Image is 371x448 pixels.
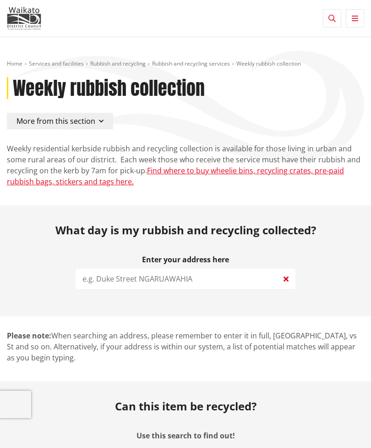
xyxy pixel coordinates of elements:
a: Services and facilities [29,60,84,67]
h1: Weekly rubbish collection [13,77,205,99]
p: When searching an address, please remember to enter it in full, [GEOGRAPHIC_DATA], vs St and so o... [7,330,364,363]
a: Rubbish and recycling [90,60,146,67]
button: More from this section [7,113,113,129]
p: Weekly residential kerbside rubbish and recycling collection is available for those living in urb... [7,143,364,187]
a: Find where to buy wheelie bins, recycling crates, pre-paid rubbish bags, stickers and tags here. [7,166,344,187]
nav: breadcrumb [7,60,364,68]
a: Home [7,60,22,67]
label: Enter your address here [76,255,295,264]
span: More from this section [16,116,95,126]
strong: Please note: [7,331,51,341]
input: e.g. Duke Street NGARUAWAHIA [76,269,295,289]
a: Rubbish and recycling services [152,60,230,67]
label: Use this search to find out! [136,431,235,440]
h2: What day is my rubbish and recycling collected? [7,224,364,237]
img: Waikato District Council - Te Kaunihera aa Takiwaa o Waikato [7,7,41,30]
h2: Can this item be recycled? [115,400,256,413]
span: Weekly rubbish collection [236,60,301,67]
